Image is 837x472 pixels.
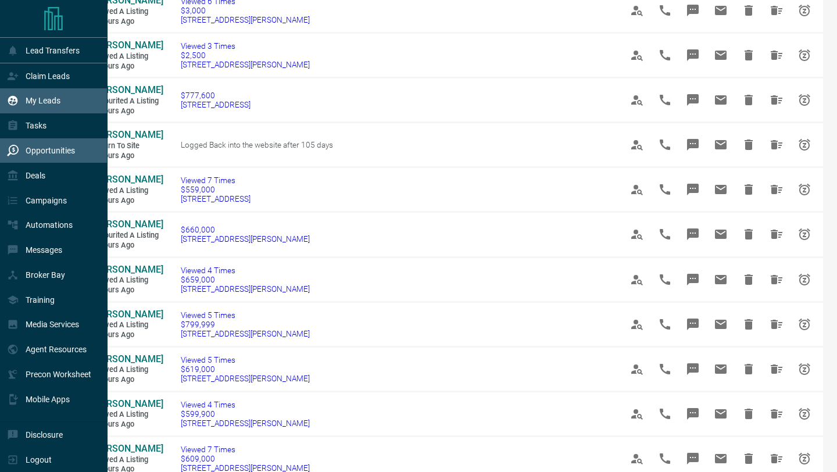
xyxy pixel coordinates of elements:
span: Call [651,400,679,428]
span: View Profile [623,220,651,248]
a: [PERSON_NAME] [93,40,163,52]
span: Message [679,41,707,69]
a: Viewed 5 Times$799,999[STREET_ADDRESS][PERSON_NAME] [181,310,310,338]
span: Hide All from Edwin Kumarasamy [763,176,791,203]
span: Call [651,41,679,69]
span: [STREET_ADDRESS][PERSON_NAME] [181,60,310,69]
span: Viewed a Listing [93,320,163,330]
span: Call [651,355,679,383]
span: 5 hours ago [93,151,163,161]
span: View Profile [623,355,651,383]
span: $799,999 [181,320,310,329]
span: Email [707,86,735,114]
span: [PERSON_NAME] [93,129,163,140]
span: View Profile [623,400,651,428]
span: [STREET_ADDRESS][PERSON_NAME] [181,234,310,244]
span: 9 hours ago [93,375,163,385]
a: Viewed 4 Times$599,900[STREET_ADDRESS][PERSON_NAME] [181,400,310,428]
span: Hide [735,41,763,69]
span: Snooze [791,86,818,114]
span: [STREET_ADDRESS][PERSON_NAME] [181,15,310,24]
a: $777,600[STREET_ADDRESS] [181,91,251,109]
span: Message [679,220,707,248]
span: Viewed a Listing [93,276,163,285]
span: Call [651,266,679,294]
span: [PERSON_NAME] [93,219,163,230]
span: Hide All from Anisa Thomas [763,220,791,248]
span: $660,000 [181,225,310,234]
span: Snooze [791,176,818,203]
span: [PERSON_NAME] [93,264,163,275]
span: Snooze [791,355,818,383]
a: [PERSON_NAME] [93,353,163,366]
span: $559,000 [181,185,251,194]
span: Viewed 3 Times [181,41,310,51]
span: $609,000 [181,454,310,463]
span: Email [707,41,735,69]
a: [PERSON_NAME] [93,219,163,231]
span: Viewed 4 Times [181,400,310,409]
span: Call [651,310,679,338]
span: Call [651,176,679,203]
span: $599,900 [181,409,310,419]
span: Snooze [791,266,818,294]
span: Message [679,86,707,114]
span: [PERSON_NAME] [93,353,163,364]
span: Message [679,266,707,294]
span: Hide [735,310,763,338]
a: [PERSON_NAME] [93,443,163,455]
span: Email [707,220,735,248]
span: Message [679,355,707,383]
span: Snooze [791,41,818,69]
a: [PERSON_NAME] [93,398,163,410]
span: [STREET_ADDRESS][PERSON_NAME] [181,374,310,383]
span: View Profile [623,266,651,294]
a: [PERSON_NAME] [93,309,163,321]
span: Hide [735,400,763,428]
a: $660,000[STREET_ADDRESS][PERSON_NAME] [181,225,310,244]
span: Hide All from Anisa Thomas [763,400,791,428]
span: Email [707,400,735,428]
span: [PERSON_NAME] [93,309,163,320]
a: Viewed 3 Times$2,500[STREET_ADDRESS][PERSON_NAME] [181,41,310,69]
span: $3,000 [181,6,310,15]
span: View Profile [623,41,651,69]
span: Logged Back into the website after 105 days [181,140,333,149]
span: View Profile [623,131,651,159]
span: [PERSON_NAME] [93,84,163,95]
span: Viewed a Listing [93,365,163,375]
span: 9 hours ago [93,241,163,251]
span: Viewed a Listing [93,410,163,420]
span: Hide All from Anisa Thomas [763,266,791,294]
span: [STREET_ADDRESS][PERSON_NAME] [181,419,310,428]
span: Hide All from Nayan Patel [763,86,791,114]
span: Hide All from Pauline Chu [763,131,791,159]
span: Snooze [791,400,818,428]
span: Message [679,310,707,338]
span: $777,600 [181,91,251,100]
span: 9 hours ago [93,285,163,295]
span: $659,000 [181,275,310,284]
a: Viewed 7 Times$559,000[STREET_ADDRESS] [181,176,251,203]
span: Email [707,176,735,203]
span: Message [679,131,707,159]
span: 2 hours ago [93,17,163,27]
span: [STREET_ADDRESS] [181,194,251,203]
span: Hide [735,266,763,294]
span: Viewed 7 Times [181,176,251,185]
span: Hide [735,86,763,114]
span: $2,500 [181,51,310,60]
span: Viewed 4 Times [181,266,310,275]
span: Snooze [791,131,818,159]
span: Favourited a Listing [93,231,163,241]
span: Email [707,355,735,383]
span: Hide All from Anisa Thomas [763,310,791,338]
span: Viewed 5 Times [181,355,310,364]
span: 2 hours ago [93,62,163,71]
span: Message [679,400,707,428]
span: View Profile [623,310,651,338]
a: [PERSON_NAME] [93,174,163,186]
span: Hide [735,176,763,203]
span: 9 hours ago [93,420,163,430]
span: Call [651,86,679,114]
